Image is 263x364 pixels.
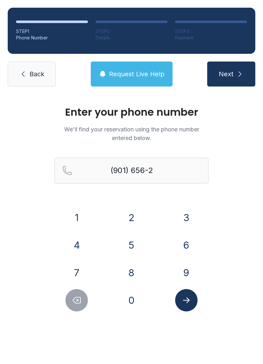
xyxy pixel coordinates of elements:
div: STEP 2 [96,28,167,35]
button: 3 [175,206,198,229]
button: 9 [175,261,198,284]
div: Phone Number [16,35,88,41]
button: 8 [120,261,143,284]
button: 7 [65,261,88,284]
button: 0 [120,289,143,311]
h1: Enter your phone number [55,107,208,117]
button: Submit lookup form [175,289,198,311]
button: Delete number [65,289,88,311]
button: 6 [175,234,198,256]
span: Back [30,70,44,79]
button: 2 [120,206,143,229]
div: STEP 3 [175,28,247,35]
div: Details [96,35,167,41]
input: Reservation phone number [55,158,208,183]
div: STEP 1 [16,28,88,35]
button: 4 [65,234,88,256]
span: Request Live Help [109,70,165,79]
span: Next [219,70,233,79]
p: We'll find your reservation using the phone number entered below. [55,125,208,142]
button: 5 [120,234,143,256]
div: Payment [175,35,247,41]
button: 1 [65,206,88,229]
